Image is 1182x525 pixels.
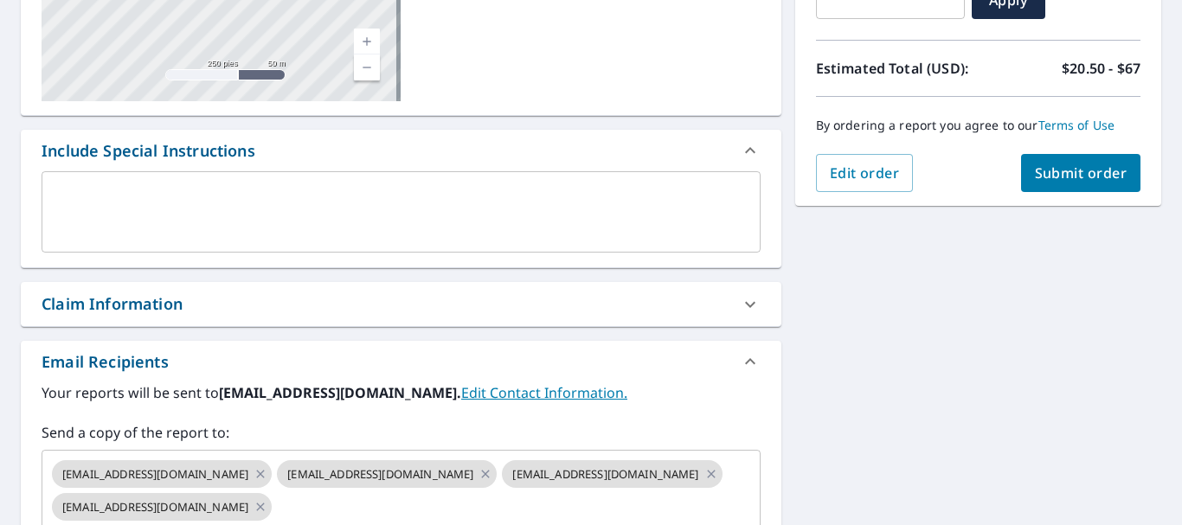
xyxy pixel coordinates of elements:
[502,466,709,483] span: [EMAIL_ADDRESS][DOMAIN_NAME]
[461,383,627,402] a: EditContactInfo
[1035,163,1127,182] span: Submit order
[1021,154,1141,192] button: Submit order
[830,163,900,182] span: Edit order
[354,29,380,54] a: Nivel actual 17, ampliar
[21,341,781,382] div: Email Recipients
[277,460,497,488] div: [EMAIL_ADDRESS][DOMAIN_NAME]
[816,118,1140,133] p: By ordering a report you agree to our
[21,282,781,326] div: Claim Information
[52,460,272,488] div: [EMAIL_ADDRESS][DOMAIN_NAME]
[52,493,272,521] div: [EMAIL_ADDRESS][DOMAIN_NAME]
[816,154,914,192] button: Edit order
[1038,117,1115,133] a: Terms of Use
[42,422,761,443] label: Send a copy of the report to:
[21,130,781,171] div: Include Special Instructions
[42,292,183,316] div: Claim Information
[52,466,259,483] span: [EMAIL_ADDRESS][DOMAIN_NAME]
[502,460,722,488] div: [EMAIL_ADDRESS][DOMAIN_NAME]
[42,382,761,403] label: Your reports will be sent to
[42,350,169,374] div: Email Recipients
[42,139,255,163] div: Include Special Instructions
[52,499,259,515] span: [EMAIL_ADDRESS][DOMAIN_NAME]
[219,383,461,402] b: [EMAIL_ADDRESS][DOMAIN_NAME].
[277,466,484,483] span: [EMAIL_ADDRESS][DOMAIN_NAME]
[354,54,380,80] a: Nivel actual 17, alejar
[816,58,979,79] p: Estimated Total (USD):
[1062,58,1140,79] p: $20.50 - $67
